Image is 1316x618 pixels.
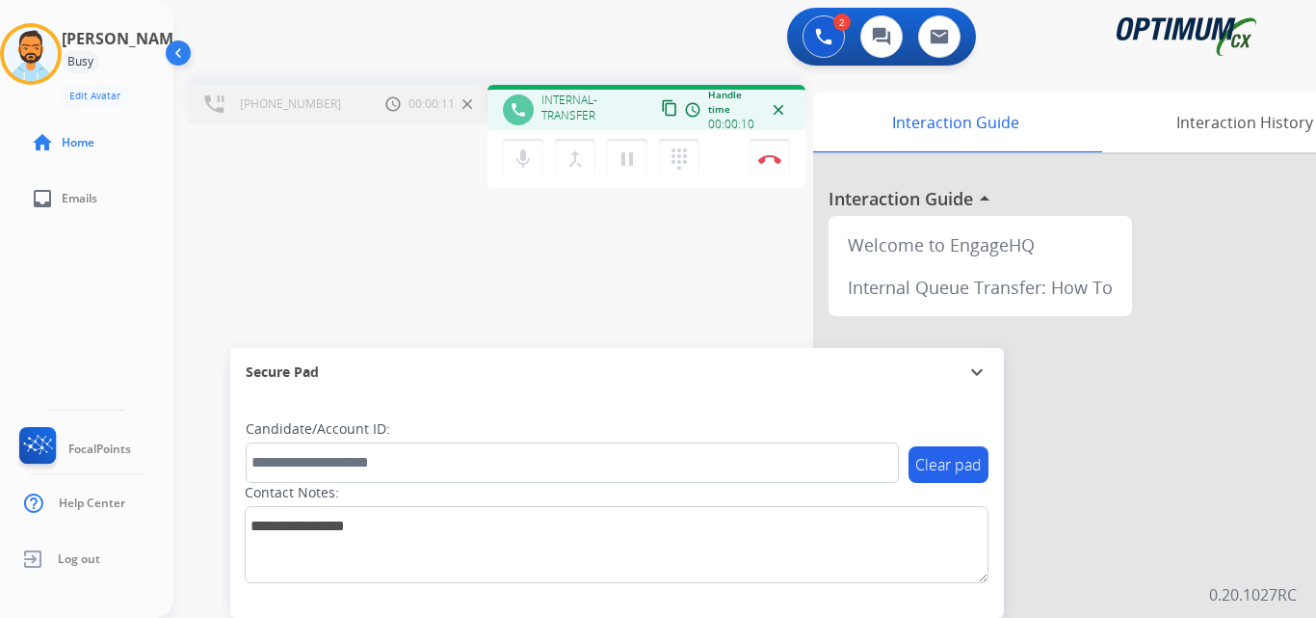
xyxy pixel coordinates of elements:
span: 00:00:10 [708,117,754,132]
button: Clear pad [908,446,988,483]
img: paused-call [204,95,224,113]
img: control [758,154,781,164]
span: FocalPoints [68,442,131,457]
label: Candidate/Account ID: [246,419,390,439]
mat-icon: inbox [31,187,54,210]
img: clock [385,96,401,112]
span: INTERNAL-TRANSFER [541,93,650,123]
mat-icon: merge_type [564,148,587,171]
div: Internal Queue Transfer: How To [836,266,1124,309]
mat-icon: dialpad [668,148,691,171]
span: Help Center [59,496,125,511]
mat-icon: pause [616,148,639,171]
span: Log out [58,551,100,567]
a: FocalPoints [15,427,131,471]
span: Secure Pad [246,363,319,382]
div: Welcome to EngageHQ [836,224,1124,266]
label: Contact Notes: [245,483,339,502]
span: Handle time [708,88,767,117]
mat-icon: home [31,131,54,154]
mat-icon: mic [512,148,535,171]
div: Busy [62,50,99,73]
span: 00:00:11 [408,96,455,112]
span: Emails [62,191,97,206]
div: 2 [833,13,851,31]
span: [PHONE_NUMBER] [240,96,341,112]
mat-icon: close [770,101,787,119]
img: avatar [4,27,58,81]
mat-icon: expand_more [965,361,988,384]
mat-icon: phone [510,101,527,119]
p: 0.20.1027RC [1209,583,1297,606]
span: Home [62,135,94,150]
mat-icon: content_copy [661,99,678,117]
button: Edit Avatar [62,85,128,107]
img: close_button [462,99,472,109]
mat-icon: access_time [684,101,701,119]
div: Interaction Guide [813,93,1097,152]
h3: [PERSON_NAME] [62,27,187,50]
